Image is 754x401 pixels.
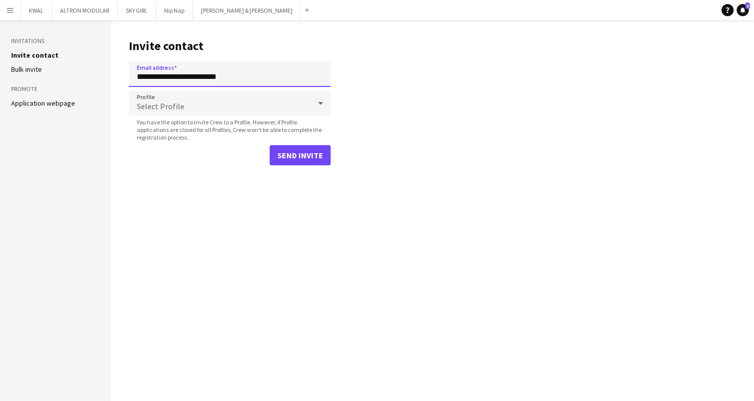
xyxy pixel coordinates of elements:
[137,101,184,111] span: Select Profile
[270,145,331,165] button: Send invite
[737,4,749,16] a: 3
[11,65,42,74] a: Bulk invite
[52,1,118,20] button: ALTRON MODULAR
[11,84,100,94] h3: Promote
[21,1,52,20] button: KWAL
[745,3,750,9] span: 3
[129,38,331,54] h1: Invite contact
[11,51,59,60] a: Invite contact
[11,99,75,108] a: Application webpage
[193,1,301,20] button: [PERSON_NAME] & [PERSON_NAME]
[11,36,100,46] h3: Invitations
[156,1,193,20] button: Nip Nap
[118,1,156,20] button: SKY GIRL
[129,118,331,141] span: You have the option to invite Crew to a Profile. However, if Profile applications are closed for ...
